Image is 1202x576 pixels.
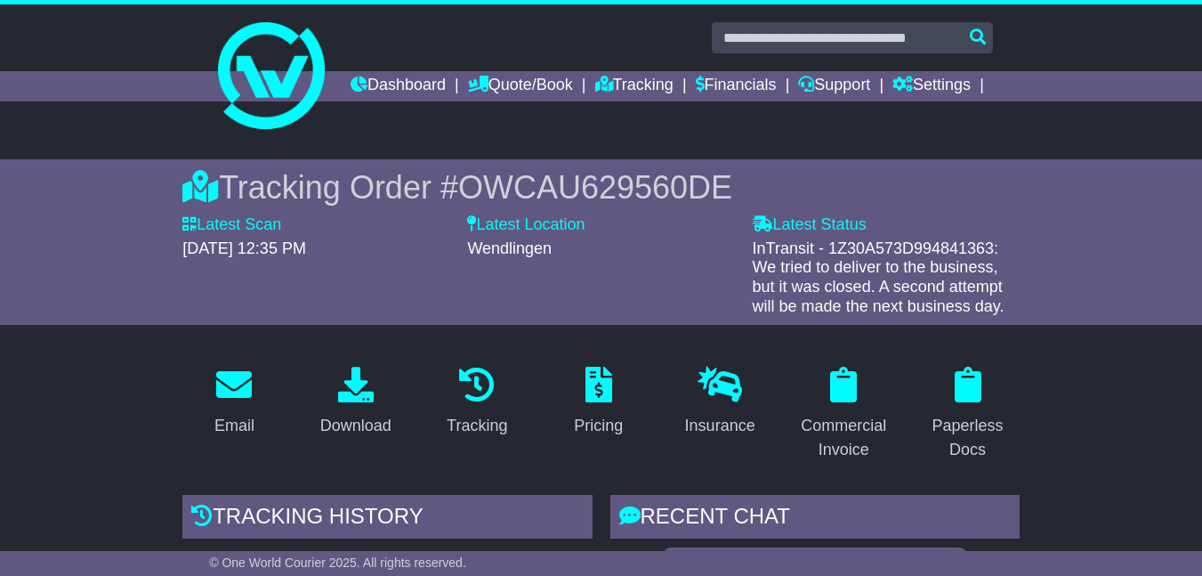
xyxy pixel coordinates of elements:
a: Paperless Docs [916,361,1019,468]
div: Insurance [685,414,755,438]
a: Email [203,361,266,444]
span: [DATE] 12:35 PM [182,239,306,257]
div: Paperless Docs [927,414,1007,462]
div: Download [320,414,391,438]
a: Quote/Book [468,71,573,101]
a: Commercial Invoice [789,361,898,468]
label: Latest Status [753,215,867,235]
div: Pricing [574,414,623,438]
div: Email [214,414,254,438]
div: Tracking [447,414,507,438]
a: Tracking [435,361,519,444]
label: Latest Location [467,215,585,235]
div: Tracking Order # [182,168,1020,207]
span: Wendlingen [467,239,552,257]
div: Tracking history [182,495,592,543]
label: Latest Scan [182,215,281,235]
span: © One World Courier 2025. All rights reserved. [209,556,466,570]
a: Pricing [562,361,634,444]
a: Download [309,361,403,444]
a: Settings [892,71,971,101]
a: Financials [696,71,777,101]
div: Commercial Invoice [801,414,886,462]
span: OWCAU629560DE [458,169,732,206]
a: Tracking [595,71,674,101]
a: Support [798,71,870,101]
span: InTransit - 1Z30A573D994841363: We tried to deliver to the business, but it was closed. A second ... [753,239,1004,315]
a: Insurance [674,361,767,444]
a: Dashboard [351,71,446,101]
div: RECENT CHAT [610,495,1020,543]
